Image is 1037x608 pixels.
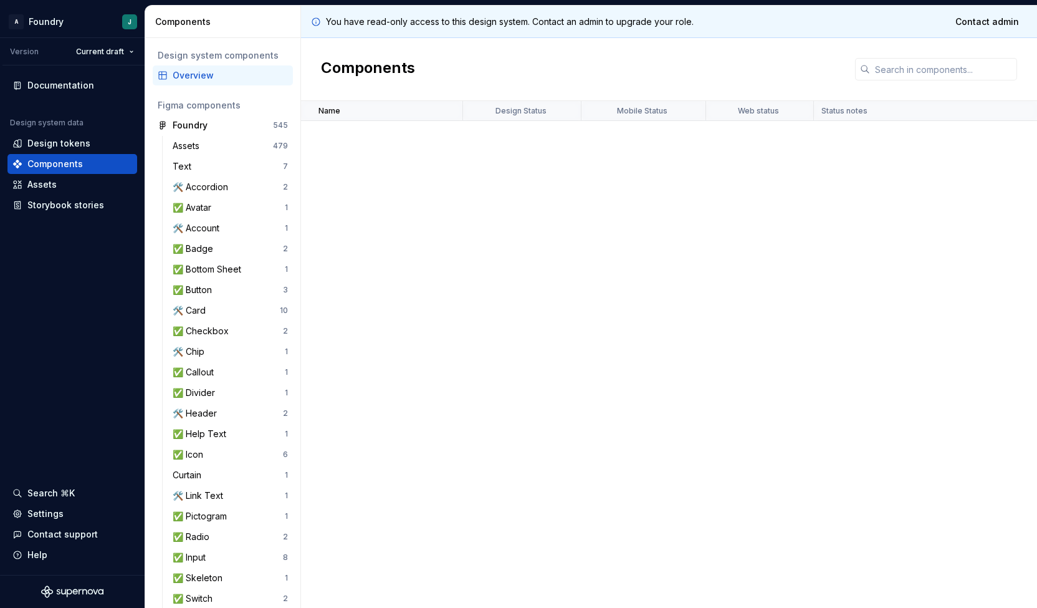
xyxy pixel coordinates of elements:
[283,326,288,336] div: 2
[7,524,137,544] button: Contact support
[285,203,288,213] div: 1
[326,16,694,28] p: You have read-only access to this design system. Contact an admin to upgrade your role.
[2,8,142,35] button: AFoundryJ
[283,244,288,254] div: 2
[27,199,104,211] div: Storybook stories
[76,47,124,57] span: Current draft
[168,239,293,259] a: ✅ Badge2
[173,510,232,523] div: ✅ Pictogram
[27,137,90,150] div: Design tokens
[947,11,1027,33] a: Contact admin
[27,549,47,561] div: Help
[168,259,293,279] a: ✅ Bottom Sheet1
[7,175,137,195] a: Assets
[168,486,293,506] a: 🛠️ Link Text1
[9,14,24,29] div: A
[168,403,293,423] a: 🛠️ Header2
[168,321,293,341] a: ✅ Checkbox2
[41,586,103,598] svg: Supernova Logo
[285,491,288,501] div: 1
[168,527,293,547] a: ✅ Radio2
[168,177,293,197] a: 🛠️ Accordion2
[29,16,64,28] div: Foundry
[158,49,288,62] div: Design system components
[173,69,288,82] div: Overview
[7,504,137,524] a: Settings
[168,506,293,526] a: ✅ Pictogram1
[27,158,83,170] div: Components
[173,428,231,440] div: ✅ Help Text
[738,106,779,116] p: Web status
[70,43,140,60] button: Current draft
[173,490,228,502] div: 🛠️ Link Text
[168,465,293,485] a: Curtain1
[173,284,217,296] div: ✅ Button
[168,383,293,403] a: ✅ Divider1
[173,572,227,584] div: ✅ Skeleton
[173,140,204,152] div: Assets
[173,448,208,461] div: ✅ Icon
[7,154,137,174] a: Components
[173,551,211,564] div: ✅ Input
[27,79,94,92] div: Documentation
[168,342,293,362] a: 🛠️ Chip1
[821,106,867,116] p: Status notes
[173,160,196,173] div: Text
[283,553,288,562] div: 8
[283,450,288,460] div: 6
[321,58,415,80] h2: Components
[173,592,217,605] div: ✅ Switch
[280,306,288,316] div: 10
[173,469,206,481] div: Curtain
[168,280,293,300] a: ✅ Button3
[173,201,216,214] div: ✅ Avatar
[173,181,233,193] div: 🛠️ Accordion
[158,99,288,112] div: Figma components
[285,223,288,233] div: 1
[155,16,295,28] div: Components
[168,301,293,321] a: 🛠️ Card10
[7,195,137,215] a: Storybook stories
[283,408,288,418] div: 2
[173,345,209,358] div: 🛠️ Chip
[173,263,246,276] div: ✅ Bottom Sheet
[273,141,288,151] div: 479
[7,483,137,503] button: Search ⌘K
[283,285,288,295] div: 3
[173,531,214,543] div: ✅ Radio
[173,119,208,132] div: Foundry
[285,264,288,274] div: 1
[318,106,340,116] p: Name
[168,218,293,238] a: 🛠️ Account1
[285,388,288,398] div: 1
[617,106,667,116] p: Mobile Status
[285,470,288,480] div: 1
[173,222,224,234] div: 🛠️ Account
[285,347,288,357] div: 1
[168,362,293,382] a: ✅ Callout1
[273,120,288,130] div: 545
[27,487,75,499] div: Search ⌘K
[7,133,137,153] a: Design tokens
[128,17,131,27] div: J
[285,367,288,377] div: 1
[285,573,288,583] div: 1
[283,532,288,542] div: 2
[285,429,288,439] div: 1
[495,106,547,116] p: Design Status
[168,424,293,444] a: ✅ Help Text1
[283,594,288,604] div: 2
[870,58,1017,80] input: Search in components...
[10,47,39,57] div: Version
[10,118,84,128] div: Design system data
[168,445,293,465] a: ✅ Icon6
[153,65,293,85] a: Overview
[168,157,293,176] a: Text7
[173,304,211,317] div: 🛠️ Card
[27,178,57,191] div: Assets
[168,136,293,156] a: Assets479
[173,407,222,420] div: 🛠️ Header
[7,75,137,95] a: Documentation
[173,325,234,337] div: ✅ Checkbox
